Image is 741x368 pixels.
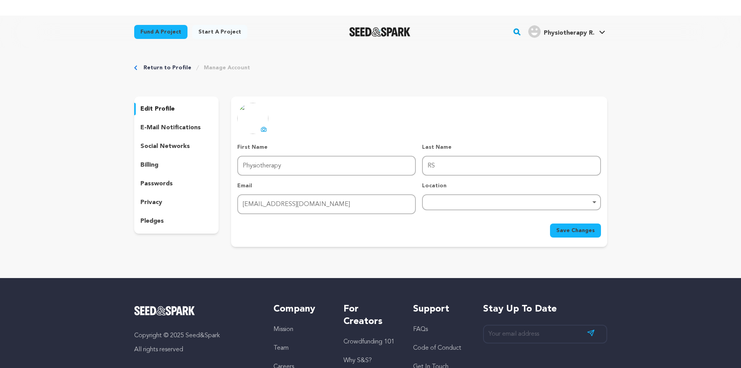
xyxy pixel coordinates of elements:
a: Physiotherapy R.'s Profile [527,24,607,38]
p: pledges [140,217,164,226]
span: Save Changes [556,227,595,234]
button: edit profile [134,103,219,115]
a: Manage Account [204,64,250,72]
p: All rights reserved [134,345,258,354]
button: pledges [134,215,219,227]
button: billing [134,159,219,171]
span: Physiotherapy R. [544,30,594,36]
a: Team [273,345,289,351]
p: billing [140,160,158,170]
a: Return to Profile [144,64,191,72]
button: passwords [134,178,219,190]
img: user.png [528,25,541,38]
h5: Company [273,303,328,315]
p: edit profile [140,104,175,114]
img: Seed&Spark Logo Dark Mode [349,27,410,37]
h5: Support [413,303,467,315]
button: e-mail notifications [134,121,219,134]
a: Start a project [192,25,247,39]
a: Why S&S? [343,357,372,364]
h5: For Creators [343,303,398,328]
a: Code of Conduct [413,345,461,351]
div: Breadcrumb [134,64,607,72]
p: social networks [140,142,190,151]
p: Email [237,182,416,190]
p: Location [422,182,601,190]
a: Fund a project [134,25,187,39]
p: First Name [237,143,416,151]
button: Save Changes [550,224,601,238]
button: social networks [134,140,219,153]
input: Last Name [422,156,601,176]
img: Seed&Spark Logo [134,306,195,315]
a: Mission [273,326,293,333]
a: Crowdfunding 101 [343,339,394,345]
input: First Name [237,156,416,176]
p: passwords [140,179,173,188]
p: Copyright © 2025 Seed&Spark [134,331,258,340]
p: e-mail notifications [140,123,201,132]
a: Seed&Spark Homepage [349,27,410,37]
a: Seed&Spark Homepage [134,306,258,315]
p: privacy [140,198,162,207]
h5: Stay up to date [483,303,607,315]
input: Email [237,194,416,214]
p: Last Name [422,143,601,151]
a: FAQs [413,326,428,333]
button: privacy [134,196,219,209]
span: Physiotherapy R.'s Profile [527,24,607,40]
div: Physiotherapy R.'s Profile [528,25,594,38]
input: Your email address [483,325,607,344]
